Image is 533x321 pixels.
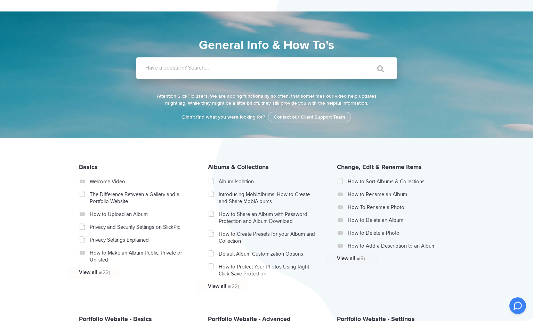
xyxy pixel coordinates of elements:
[337,255,435,262] a: View all »(9)
[268,112,351,122] a: Contact our Client Support Team
[90,178,188,185] a: Welcome Video
[155,93,378,107] p: Attention SlickPic users. We are adding functionality so often, that sometimes our video help upd...
[337,163,422,171] a: Change, Edit & Rename Items
[90,249,188,263] a: How to Make an Album Public, Private or Unlisted
[90,191,188,205] a: The Difference Between a Gallery and a Portfolio Website
[219,211,317,225] a: How to Share an Album with Password Protection and Album Download
[219,178,317,185] a: Album Isolation
[219,250,317,257] a: Default Album Customization Options
[363,60,392,77] input: 
[155,114,378,121] p: Didn't find what you were looking for?
[348,242,446,249] a: How to Add a Description to an Album
[90,236,188,243] a: Privacy Settings Explained
[348,204,446,211] a: How To Rename a Photo
[208,283,306,290] a: View all »(22)
[219,263,317,277] a: How to Protect Your Photos Using Right-Click Save Protection
[79,269,177,276] a: View all »(22)
[348,191,446,198] a: How to Rename an Album
[219,191,317,205] a: Introducing MobiAlbums: How to Create and Share MobiAlbums
[348,178,446,185] a: How to Sort Albums & Collections
[90,211,188,218] a: How to Upload an Album
[219,231,317,244] a: How to Create Presets for your Album and Collection
[208,163,269,171] a: Albums & Collections
[145,64,406,71] label: Have a question? Search...
[105,36,428,55] h1: General Info & How To's
[90,224,188,231] a: Privacy and Security Settings on SlickPic
[348,230,446,236] a: How to Delete a Photo
[79,163,98,171] a: Basics
[348,217,446,224] a: How to Delete an Album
